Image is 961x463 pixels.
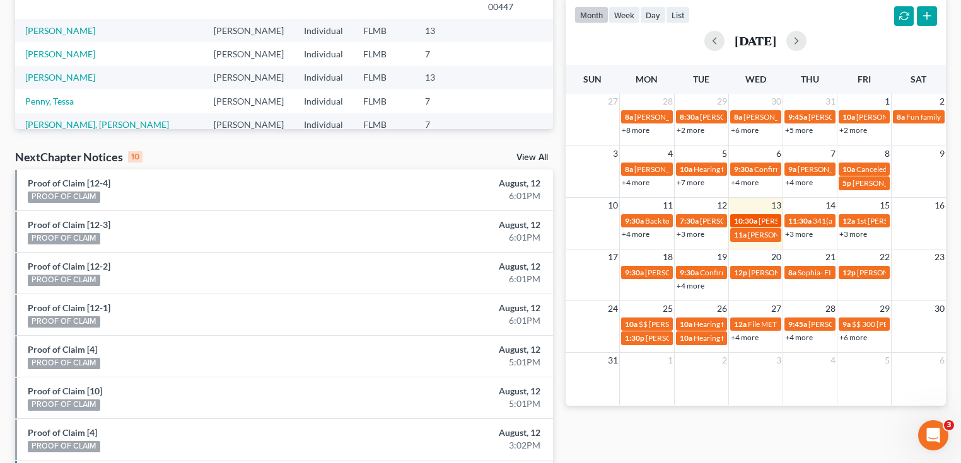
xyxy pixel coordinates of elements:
[15,149,143,164] div: NextChapter Notices
[25,96,74,106] a: Penny, Tessa
[731,125,759,135] a: +6 more
[625,333,644,343] span: 1:30p
[645,268,704,277] span: [PERSON_NAME]
[639,319,727,329] span: $$ [PERSON_NAME] $400
[294,42,353,66] td: Individual
[415,89,478,113] td: 7
[759,216,886,226] span: [PERSON_NAME] [PHONE_NUMBER]
[378,302,540,314] div: August, 12
[700,112,827,122] span: [PERSON_NAME] [PHONE_NUMBER]
[28,427,97,438] a: Proof of Claim [4]
[640,6,666,23] button: day
[748,230,875,239] span: [PERSON_NAME] [PHONE_NUMBER]
[933,198,946,213] span: 16
[694,319,943,329] span: Hearing for [PERSON_NAME][US_STATE] and [PERSON_NAME][US_STATE]
[785,333,813,342] a: +4 more
[801,74,819,84] span: Thu
[28,261,110,272] a: Proof of Claim [12-2]
[788,268,796,277] span: 8a
[716,198,728,213] span: 12
[680,319,692,329] span: 10a
[716,94,728,109] span: 29
[25,25,95,36] a: [PERSON_NAME]
[716,301,728,316] span: 26
[721,353,728,368] span: 2
[734,216,757,226] span: 10:30a
[204,89,294,113] td: [PERSON_NAME]
[353,66,415,89] td: FLMB
[25,72,95,83] a: [PERSON_NAME]
[694,333,943,343] span: Hearing for [PERSON_NAME][US_STATE] and [PERSON_NAME][US_STATE]
[734,230,747,239] span: 11a
[625,319,638,329] span: 10a
[612,146,619,161] span: 3
[28,191,100,203] div: PROOF OF CLAIM
[353,89,415,113] td: FLMB
[415,113,478,137] td: 7
[680,112,699,122] span: 8:30a
[842,268,856,277] span: 12p
[661,249,674,265] span: 18
[645,216,842,226] span: Back to School Bash - [PERSON_NAME] & [PERSON_NAME]
[28,399,100,411] div: PROOF OF CLAIM
[911,74,926,84] span: Sat
[839,229,867,239] a: +3 more
[128,151,143,163] div: 10
[204,113,294,137] td: [PERSON_NAME]
[28,302,110,313] a: Proof of Claim [12-1]
[938,353,946,368] span: 6
[734,112,742,122] span: 8a
[788,112,807,122] span: 9:45a
[853,178,957,188] span: [PERSON_NAME] 8576155620
[938,146,946,161] span: 9
[378,385,540,397] div: August, 12
[294,113,353,137] td: Individual
[680,216,699,226] span: 7:30a
[378,426,540,439] div: August, 12
[897,112,905,122] span: 8a
[693,74,709,84] span: Tue
[788,216,812,226] span: 11:30a
[661,301,674,316] span: 25
[734,164,753,174] span: 9:30a
[661,94,674,109] span: 28
[798,164,925,174] span: [PERSON_NAME] [PHONE_NUMBER]
[378,343,540,356] div: August, 12
[204,19,294,42] td: [PERSON_NAME]
[607,249,619,265] span: 17
[735,34,776,47] h2: [DATE]
[516,153,548,162] a: View All
[666,6,690,23] button: list
[918,420,948,450] iframe: Intercom live chat
[28,344,97,355] a: Proof of Claim [4]
[607,198,619,213] span: 10
[775,146,783,161] span: 6
[677,178,704,187] a: +7 more
[856,164,950,174] span: Canceled: [PERSON_NAME]
[842,216,855,226] span: 12a
[353,113,415,137] td: FLMB
[694,164,792,174] span: Hearing for [PERSON_NAME]
[788,164,796,174] span: 9a
[770,301,783,316] span: 27
[353,42,415,66] td: FLMB
[842,178,851,188] span: 5p
[28,233,100,244] div: PROOF OF CLAIM
[748,319,883,329] span: File MET for payments-[PERSON_NAME]
[842,112,855,122] span: 10a
[636,74,658,84] span: Mon
[788,319,807,329] span: 9:45a
[294,89,353,113] td: Individual
[745,74,766,84] span: Wed
[842,319,851,329] span: 9a
[677,281,704,290] a: +4 more
[28,219,110,230] a: Proof of Claim [12-3]
[294,19,353,42] td: Individual
[634,112,762,122] span: [PERSON_NAME] [PHONE_NUMBER]
[677,229,704,239] a: +3 more
[883,146,891,161] span: 8
[378,219,540,231] div: August, 12
[622,229,649,239] a: +4 more
[731,178,759,187] a: +4 more
[680,333,692,343] span: 10a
